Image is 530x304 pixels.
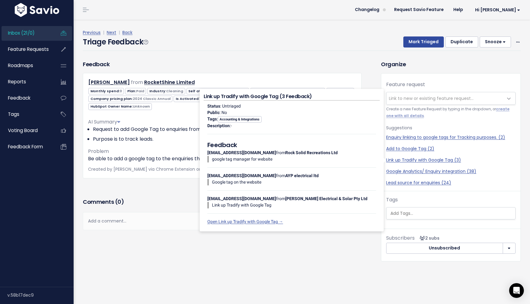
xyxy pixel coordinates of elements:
h4: Link up Tradify with Google Tag (3 Feedback) [204,93,380,101]
a: Request Savio Feature [389,5,448,14]
h3: Feedback [83,60,109,68]
span: | [117,29,121,36]
a: Roadmaps [2,59,51,73]
span: from [131,79,143,86]
span: Company pricing plan: [88,96,172,102]
strong: Rock Solid Recreations Ltd [285,150,338,155]
strong: AYP electrical ltd [285,173,319,178]
span: Paid [136,89,144,93]
button: Unsubscribed [386,243,503,254]
small: Create a new Feature Request by typing in the dropdown, or . [386,106,516,119]
span: 0 [117,198,121,206]
span: Plan: [125,88,146,94]
a: Voting Board [2,123,51,138]
strong: [EMAIL_ADDRESS][DOMAIN_NAME] [207,173,276,178]
span: Voting Board [8,127,38,134]
div: v.58b17dec9 [7,287,74,303]
span: Roadmaps [8,62,33,69]
li: Purpose is to track leads. [93,135,356,143]
a: [PERSON_NAME] [88,79,130,86]
h3: Comments ( ) [83,198,362,206]
span: [GEOGRAPHIC_DATA] [282,89,323,93]
a: Add to Google Tag (2) [386,146,516,152]
a: Feedback [2,91,51,105]
strong: Public [207,110,220,115]
span: 2 [245,89,247,93]
strong: Status [207,104,220,108]
span: Monthly spend: [88,88,124,94]
span: Unknown [133,104,150,109]
a: Previous [83,29,101,36]
div: : Untriaged : No : : from from from [204,101,380,227]
a: Link up Tradify with Google Tag (3) [386,157,516,163]
span: | [102,29,106,36]
span: Subscribers [386,234,415,241]
p: Google tag on the website [212,179,376,185]
p: Suggestions [386,124,516,132]
span: Self attributed company size: [186,88,249,94]
span: User count: [326,88,354,94]
div: Add a comment... [83,212,362,230]
h3: Organize [381,60,521,68]
a: Reports [2,75,51,89]
span: Is Activated: [174,96,206,102]
span: Created by [PERSON_NAME] via Chrome Extension on | [88,166,281,172]
a: Google Analytics/ Enquiry integration (38) [386,168,516,175]
span: Tags [8,111,19,117]
span: AI Summary [88,118,120,125]
a: Next [107,29,116,36]
a: RocketShine Limited [144,79,195,86]
strong: Description [207,123,230,128]
strong: [EMAIL_ADDRESS][DOMAIN_NAME] [207,196,276,201]
span: Accounting & Integrations [218,116,262,123]
span: Feature Requests [8,46,49,52]
span: 2024 Classic Annual [133,96,171,101]
input: Add Tags... [388,210,517,217]
span: HubSpot Owner Name: [88,103,152,110]
strong: Tags [207,116,217,121]
a: Tags [2,107,51,121]
span: 0 [120,89,122,93]
p: google tag manager for website [212,156,376,162]
p: Link up Tradify with Google Tag [212,202,376,208]
span: Reports [8,78,26,85]
span: Problem [88,148,109,155]
h5: Feedback [207,140,376,150]
span: Industry: [147,88,185,94]
a: create one with all details [386,107,509,118]
span: 1.0 [199,96,204,101]
span: Changelog [355,8,379,12]
span: Tradify country: [250,88,325,94]
span: 2 [350,89,352,93]
span: Feedback form [8,143,43,150]
label: Tags [386,196,398,203]
span: <p><strong>Subscribers</strong><br><br> - Carolina Salcedo Claramunt<br> - Albert Ly<br> </p> [417,235,440,241]
span: Inbox (21/0) [8,30,35,36]
span: Feedback [8,95,30,101]
a: Lead source for enquiries (24) [386,180,516,186]
h4: Triage Feedback [83,36,148,47]
span: - [231,123,232,128]
strong: [EMAIL_ADDRESS][DOMAIN_NAME] [207,150,276,155]
strong: [PERSON_NAME] Electrical & Solar Pty Ltd [285,196,367,201]
span: Link to new or existing feature request... [389,95,474,101]
a: Feature Requests [2,42,51,56]
a: Enquiry linking to google tags for Tracking purposes. (2) [386,134,516,141]
label: Feature request [386,81,425,88]
span: Cleaning [166,89,183,93]
a: Back [122,29,132,36]
button: Mark Triaged [403,36,444,47]
img: logo-white.9d6f32f41409.svg [13,3,61,17]
p: Be able to add a google tag to the enquiries that are sent via the Tradify form to track leads. [88,155,356,162]
a: Feedback form [2,140,51,154]
a: Open Link up Tradify with Google Tag → [207,219,283,224]
a: Inbox (21/0) [2,26,51,40]
li: Request to add Google Tag to enquiries from Tradify form. [93,126,356,133]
